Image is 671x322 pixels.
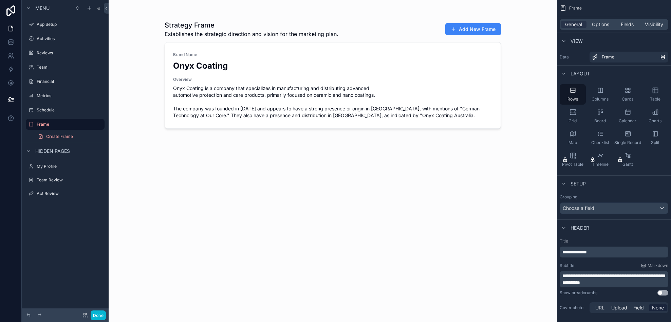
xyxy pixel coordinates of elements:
[37,93,103,99] label: Metrics
[615,106,641,126] button: Calendar
[587,106,613,126] button: Board
[642,106,668,126] button: Charts
[35,148,70,155] span: Hidden pages
[37,177,103,183] label: Team Review
[565,21,582,28] span: General
[569,5,582,11] span: Frame
[26,188,105,199] a: Act Review
[592,162,609,167] span: Timeline
[650,96,660,102] span: Table
[587,84,613,105] button: Columns
[26,19,105,30] a: App Setup
[560,305,587,310] label: Cover photo
[571,180,586,187] span: Setup
[37,50,103,56] label: Reviews
[37,36,103,41] label: Activities
[590,52,668,62] a: Frame
[26,48,105,58] a: Reviews
[652,304,664,311] span: None
[37,79,103,84] label: Financial
[595,304,604,311] span: URL
[26,90,105,101] a: Metrics
[26,76,105,87] a: Financial
[560,290,597,296] div: Show breadcrumbs
[560,271,668,287] div: scrollable content
[37,107,103,113] label: Schedule
[592,21,609,28] span: Options
[622,162,633,167] span: Gantt
[26,161,105,172] a: My Profile
[26,62,105,73] a: Team
[560,194,577,200] label: Grouping
[595,118,606,124] span: Board
[37,122,100,127] label: Frame
[26,175,105,185] a: Team Review
[37,65,103,70] label: Team
[615,149,641,170] button: Gantt
[648,263,668,268] span: Markdown
[37,22,103,27] label: App Setup
[560,128,586,148] button: Map
[26,119,105,130] a: Frame
[571,70,590,77] span: Layout
[569,118,577,124] span: Grid
[649,118,662,124] span: Charts
[560,149,586,170] button: Pivot Table
[560,106,586,126] button: Grid
[560,247,668,257] div: scrollable content
[560,238,668,244] label: Title
[591,140,609,145] span: Checklist
[587,128,613,148] button: Checklist
[569,140,577,145] span: Map
[611,304,627,311] span: Upload
[614,140,641,145] span: Single Record
[592,96,609,102] span: Columns
[35,5,50,12] span: Menu
[619,118,637,124] span: Calendar
[560,202,668,214] button: Choose a field
[602,54,614,60] span: Frame
[642,128,668,148] button: Split
[37,164,103,169] label: My Profile
[645,21,664,28] span: Visibility
[563,205,594,211] span: Choose a field
[567,96,578,102] span: Rows
[622,96,634,102] span: Cards
[46,134,73,139] span: Create Frame
[651,140,659,145] span: Split
[633,304,644,311] span: Field
[615,84,641,105] button: Cards
[91,310,106,320] button: Done
[621,21,634,28] span: Fields
[615,128,641,148] button: Single Record
[26,105,105,115] a: Schedule
[641,263,668,268] a: Markdown
[560,263,574,268] label: Subtitle
[37,191,103,196] label: Act Review
[560,84,586,105] button: Rows
[571,225,589,231] span: Header
[587,149,613,170] button: Timeline
[560,54,587,60] label: Data
[642,84,668,105] button: Table
[34,131,105,142] a: Create Frame
[562,162,583,167] span: Pivot Table
[26,33,105,44] a: Activities
[571,38,583,44] span: View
